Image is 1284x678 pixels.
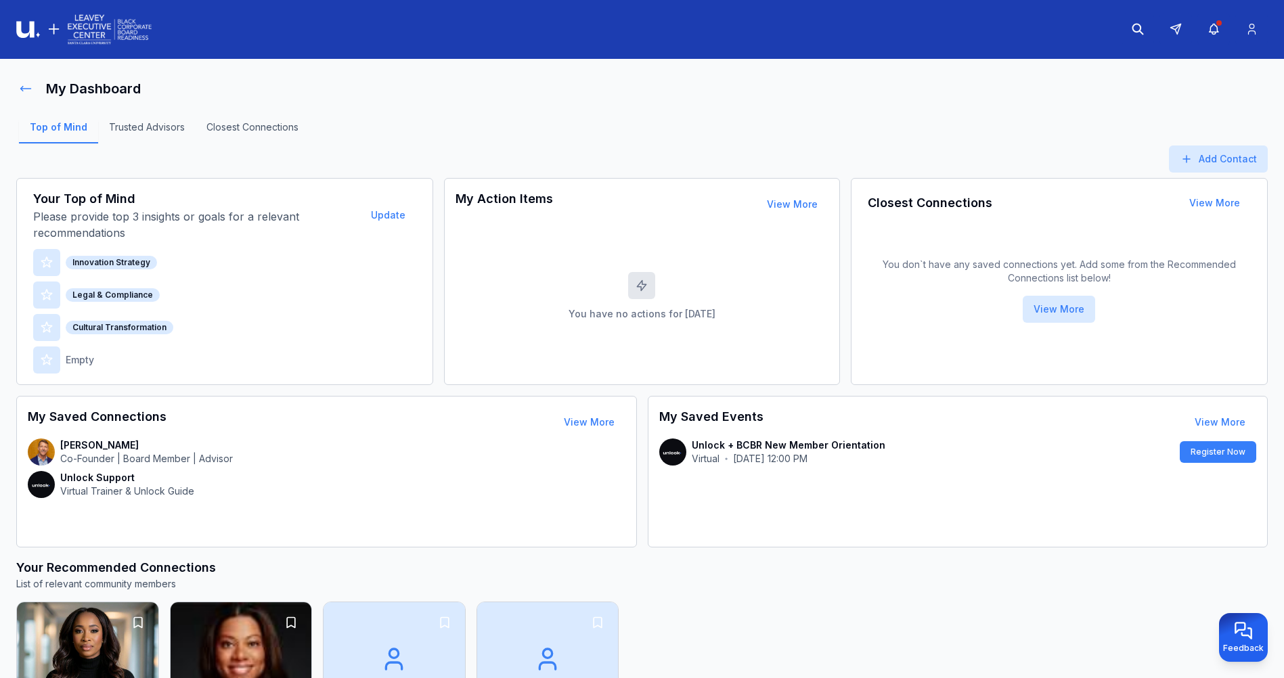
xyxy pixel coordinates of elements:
p: You don`t have any saved connections yet. Add some from the Recommended Connections list below! [868,258,1251,285]
img: Logo [16,12,152,47]
a: Trusted Advisors [98,120,196,143]
button: Update [360,202,416,229]
h3: Your Top of Mind [33,189,357,208]
p: Co-Founder | Board Member | Advisor [60,452,233,466]
p: Virtual [692,452,720,466]
button: Provide feedback [1219,613,1268,662]
img: contact-avatar [659,438,686,466]
h3: My Saved Events [659,407,763,437]
span: Feedback [1223,643,1264,654]
a: Closest Connections [196,120,309,143]
p: [DATE] 12:00 PM [733,452,807,466]
button: Register Now [1180,441,1256,463]
p: Virtual Trainer & Unlock Guide [60,484,194,498]
h3: My Action Items [456,189,553,219]
button: View More [756,191,828,218]
img: contact-avatar [28,471,55,498]
div: Cultural Transformation [66,321,173,334]
h3: My Saved Connections [28,407,167,437]
p: Unlock Support [60,471,194,484]
div: Innovation Strategy [66,256,157,269]
h1: My Dashboard [46,79,141,98]
button: View More [1184,409,1256,436]
button: View More [1023,296,1095,323]
p: Unlock + BCBR New Member Orientation [692,438,1175,452]
button: View More [1178,189,1251,217]
h3: Closest Connections [868,194,992,212]
h3: Your Recommended Connections [16,558,1268,577]
div: Legal & Compliance [66,288,160,302]
a: View More [1195,416,1245,428]
p: List of relevant community members [16,577,1268,591]
a: Top of Mind [19,120,98,143]
img: contact-avatar [28,438,55,466]
p: Please provide top 3 insights or goals for a relevant recommendations [33,208,357,241]
p: [PERSON_NAME] [60,438,233,452]
button: Add Contact [1169,145,1268,173]
button: View More [553,409,625,436]
p: Empty [66,353,94,367]
p: You have no actions for [DATE] [569,307,715,321]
